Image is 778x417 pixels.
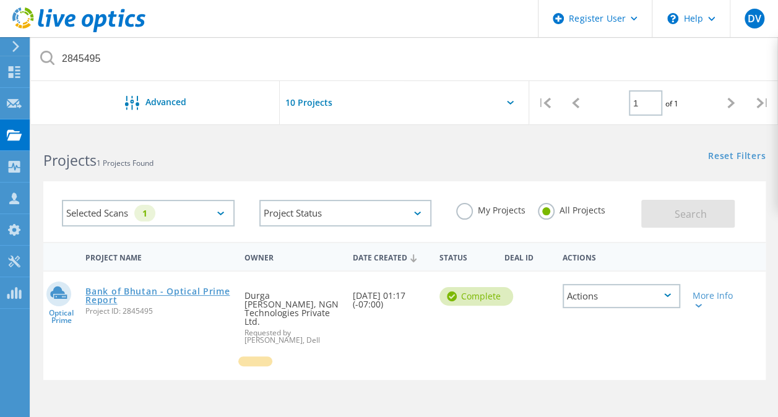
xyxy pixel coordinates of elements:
div: | [529,81,560,125]
div: Selected Scans [62,200,235,226]
span: Optical Prime [43,309,79,324]
b: Projects [43,150,97,170]
div: [DATE] 01:17 (-07:00) [347,272,433,321]
div: Owner [238,245,347,268]
button: Search [641,200,735,228]
span: 1 Projects Found [97,158,153,168]
div: Complete [439,287,513,306]
span: Project ID: 2845495 [85,307,232,315]
a: Reset Filters [708,152,766,162]
span: Advanced [145,98,186,106]
div: More Info [693,291,738,309]
div: Project Name [79,245,238,268]
span: of 1 [665,98,678,109]
div: Status [433,245,498,268]
div: Deal Id [498,245,556,268]
a: Live Optics Dashboard [12,26,145,35]
span: Requested by [PERSON_NAME], Dell [244,329,340,344]
svg: \n [667,13,678,24]
label: My Projects [456,203,525,215]
a: Bank of Bhutan - Optical Prime Report [85,287,232,304]
label: All Projects [538,203,605,215]
div: | [747,81,778,125]
span: Search [674,207,706,221]
div: Date Created [347,245,433,269]
div: Durga [PERSON_NAME], NGN Technologies Private Ltd. [238,272,347,356]
div: Actions [556,245,686,268]
div: Actions [563,284,680,308]
span: DV [747,14,761,24]
div: Project Status [259,200,432,226]
div: 1 [134,205,155,221]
